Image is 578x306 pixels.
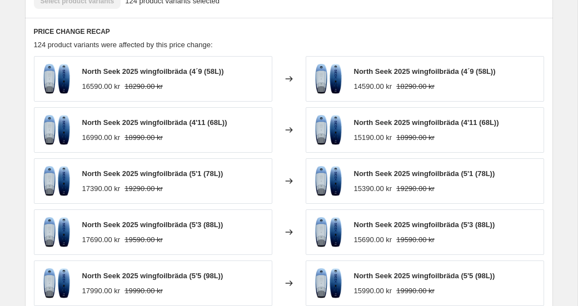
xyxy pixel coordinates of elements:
[354,183,392,194] div: 15390.00 kr
[354,67,496,76] span: North Seek 2025 wingfoilbräda (4´9 (58L))
[124,285,163,297] strike: 19990.00 kr
[124,234,163,245] strike: 19590.00 kr
[354,132,392,143] div: 15190.00 kr
[40,62,73,96] img: 2025-north-seek_80x.png
[312,62,345,96] img: 2025-north-seek_80x.png
[396,81,435,92] strike: 18290.00 kr
[396,285,435,297] strike: 19990.00 kr
[34,41,213,49] span: 124 product variants were affected by this price change:
[124,132,163,143] strike: 18990.00 kr
[312,215,345,249] img: 2025-north-seek_80x.png
[312,113,345,147] img: 2025-north-seek_80x.png
[354,272,495,280] span: North Seek 2025 wingfoilbräda (5'5 (98L))
[40,113,73,147] img: 2025-north-seek_80x.png
[40,267,73,300] img: 2025-north-seek_80x.png
[354,234,392,245] div: 15690.00 kr
[354,220,495,229] span: North Seek 2025 wingfoilbräda (5'3 (88L))
[354,285,392,297] div: 15990.00 kr
[354,169,495,178] span: North Seek 2025 wingfoilbräda (5'1 (78L))
[124,183,163,194] strike: 19290.00 kr
[34,27,544,36] h6: PRICE CHANGE RECAP
[82,169,223,178] span: North Seek 2025 wingfoilbräda (5'1 (78L))
[354,118,499,127] span: North Seek 2025 wingfoilbräda (4'11 (68L))
[82,220,223,229] span: North Seek 2025 wingfoilbräda (5'3 (88L))
[82,132,121,143] div: 16990.00 kr
[82,81,121,92] div: 16590.00 kr
[40,164,73,198] img: 2025-north-seek_80x.png
[124,81,163,92] strike: 18290.00 kr
[354,81,392,92] div: 14590.00 kr
[396,234,435,245] strike: 19590.00 kr
[82,67,224,76] span: North Seek 2025 wingfoilbräda (4´9 (58L))
[82,118,227,127] span: North Seek 2025 wingfoilbräda (4'11 (68L))
[396,183,435,194] strike: 19290.00 kr
[82,183,121,194] div: 17390.00 kr
[396,132,435,143] strike: 18990.00 kr
[40,215,73,249] img: 2025-north-seek_80x.png
[82,272,223,280] span: North Seek 2025 wingfoilbräda (5'5 (98L))
[82,234,121,245] div: 17690.00 kr
[312,267,345,300] img: 2025-north-seek_80x.png
[312,164,345,198] img: 2025-north-seek_80x.png
[82,285,121,297] div: 17990.00 kr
